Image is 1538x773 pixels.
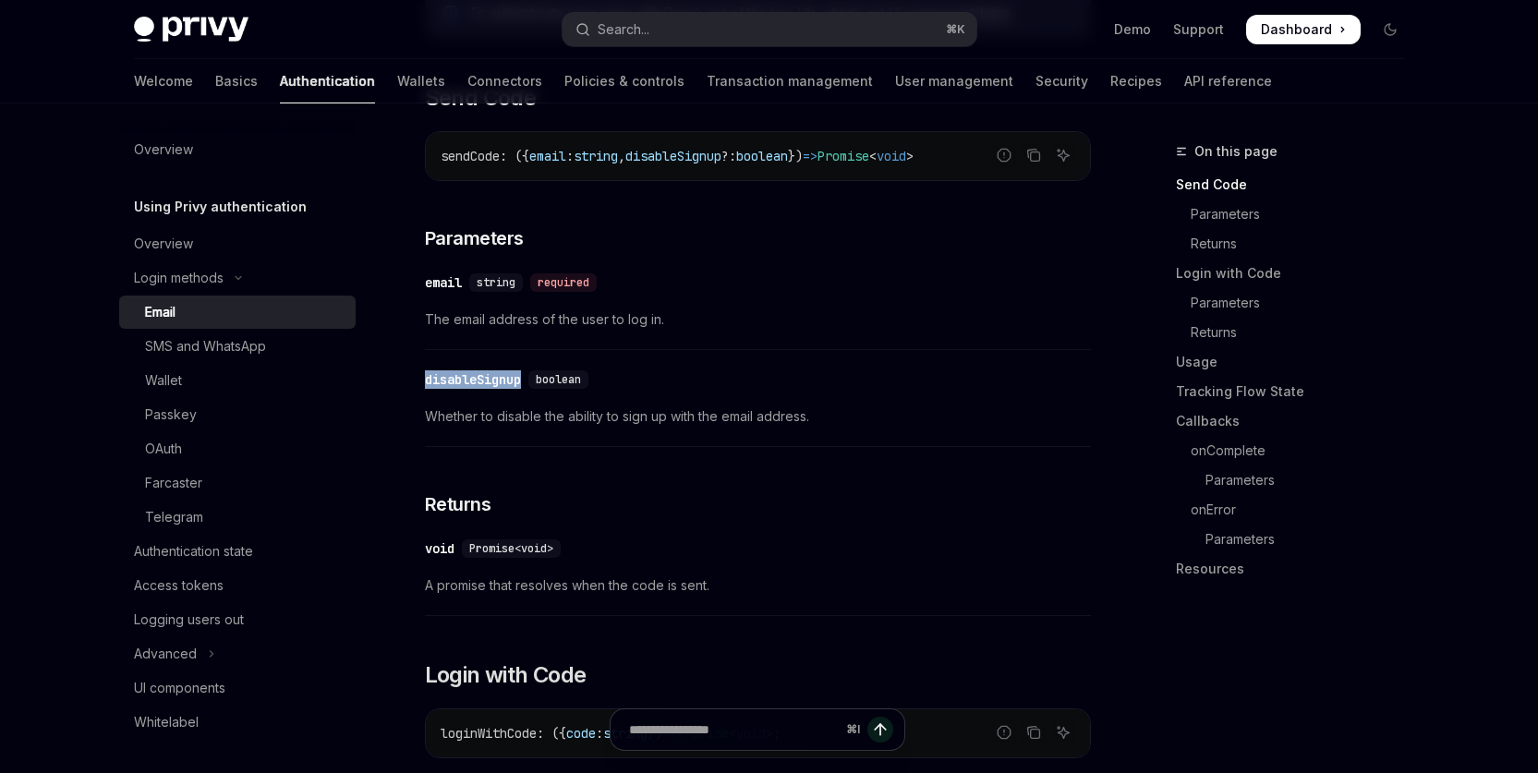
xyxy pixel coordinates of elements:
span: A promise that resolves when the code is sent. [425,574,1091,597]
div: Farcaster [145,472,202,494]
a: Dashboard [1246,15,1361,44]
span: boolean [536,372,581,387]
a: User management [895,59,1013,103]
a: Security [1035,59,1088,103]
a: Authentication state [119,535,356,568]
div: Telegram [145,506,203,528]
div: Whitelabel [134,711,199,733]
a: Whitelabel [119,706,356,739]
div: Wallet [145,369,182,392]
a: Wallets [397,59,445,103]
a: Wallet [119,364,356,397]
span: > [906,148,914,164]
a: Authentication [280,59,375,103]
a: Email [119,296,356,329]
div: UI components [134,677,225,699]
a: Login with Code [1176,259,1420,288]
span: disableSignup [625,148,721,164]
span: Returns [425,491,491,517]
a: Parameters [1176,199,1420,229]
div: Advanced [134,643,197,665]
a: Tracking Flow State [1176,377,1420,406]
div: Authentication state [134,540,253,562]
a: Callbacks [1176,406,1420,436]
a: UI components [119,671,356,705]
span: On this page [1194,140,1278,163]
button: Send message [867,717,893,743]
button: Toggle Advanced section [119,637,356,670]
a: Welcome [134,59,193,103]
a: Parameters [1176,465,1420,495]
a: Returns [1176,318,1420,347]
div: void [425,539,454,558]
div: Access tokens [134,574,224,597]
a: Overview [119,133,356,166]
a: Connectors [467,59,542,103]
a: Usage [1176,347,1420,377]
a: Returns [1176,229,1420,259]
span: Promise<void> [469,541,553,556]
a: Logging users out [119,603,356,636]
div: Login methods [134,267,224,289]
span: , [618,148,625,164]
span: Parameters [425,225,524,251]
span: string [477,275,515,290]
img: dark logo [134,17,248,42]
a: Parameters [1176,525,1420,554]
a: Demo [1114,20,1151,39]
a: OAuth [119,432,356,465]
div: email [425,273,462,292]
button: Toggle dark mode [1375,15,1405,44]
span: boolean [736,148,788,164]
div: SMS and WhatsApp [145,335,266,357]
h5: Using Privy authentication [134,196,307,218]
a: Basics [215,59,258,103]
div: Search... [598,18,649,41]
a: SMS and WhatsApp [119,330,356,363]
a: Telegram [119,501,356,534]
span: void [877,148,906,164]
a: Overview [119,227,356,260]
button: Ask AI [1051,143,1075,167]
a: Policies & controls [564,59,684,103]
span: Dashboard [1261,20,1332,39]
div: Overview [134,233,193,255]
a: onComplete [1176,436,1420,465]
span: < [869,148,877,164]
a: Parameters [1176,288,1420,318]
span: ?: [721,148,736,164]
a: Farcaster [119,466,356,500]
span: The email address of the user to log in. [425,308,1091,331]
span: email [529,148,566,164]
button: Copy the contents from the code block [1022,143,1046,167]
span: ⌘ K [946,22,965,37]
a: Resources [1176,554,1420,584]
button: Toggle Login methods section [119,261,356,295]
div: Passkey [145,404,197,426]
a: Send Code [1176,170,1420,199]
div: Logging users out [134,609,244,631]
a: Passkey [119,398,356,431]
button: Report incorrect code [992,143,1016,167]
div: disableSignup [425,370,521,389]
div: required [530,273,597,292]
span: Login with Code [425,660,587,690]
button: Open search [563,13,976,46]
a: Support [1173,20,1224,39]
div: OAuth [145,438,182,460]
a: Recipes [1110,59,1162,103]
span: Whether to disable the ability to sign up with the email address. [425,405,1091,428]
span: sendCode [441,148,500,164]
a: API reference [1184,59,1272,103]
a: Access tokens [119,569,356,602]
a: Transaction management [707,59,873,103]
span: : [566,148,574,164]
span: => [803,148,817,164]
span: }) [788,148,803,164]
div: Email [145,301,176,323]
span: string [574,148,618,164]
span: : ({ [500,148,529,164]
input: Ask a question... [629,709,839,750]
a: onError [1176,495,1420,525]
span: Promise [817,148,869,164]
